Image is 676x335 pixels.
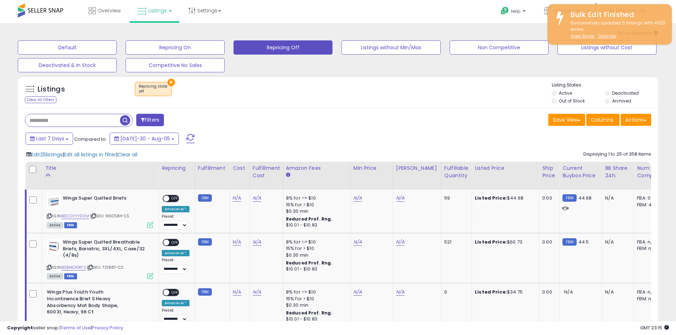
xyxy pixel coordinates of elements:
div: Cost [233,164,247,172]
span: Last 7 Days [36,135,64,142]
img: 41GZgGIj-wL._SL40_.jpg [47,195,61,209]
a: N/A [396,239,405,246]
a: N/A [253,195,261,202]
span: OFF [169,290,181,296]
div: 8% for <= $10 [286,289,345,295]
div: N/A [605,239,628,245]
div: N/A [605,195,628,201]
span: Overview [98,7,121,14]
button: Repricing Off [233,40,332,55]
div: $60.73 [475,239,534,245]
a: Terms of Use [61,324,91,331]
div: FBM: 4 [637,202,660,208]
div: seller snap | | [7,325,123,331]
button: Columns [586,114,620,126]
div: Min Price [353,164,390,172]
span: Edit 25 listings [31,151,62,158]
label: Out of Stock [559,98,585,104]
b: Listed Price: [475,195,507,201]
div: ASIN: [47,239,153,278]
a: N/A [353,195,362,202]
div: Amazon AI * [162,300,189,306]
a: N/A [233,289,241,296]
div: Amazon AI * [162,250,189,256]
button: Last 7 Days [26,133,73,145]
div: off [139,89,168,94]
a: N/A [396,195,405,202]
div: 8% for <= $10 [286,195,345,201]
div: $0.30 min [286,252,345,258]
span: FBM [64,273,77,279]
span: 44.68 [578,195,592,201]
a: N/A [233,239,241,246]
small: Amazon Fees. [286,172,290,178]
small: FBM [198,194,212,202]
button: Save View [548,114,585,126]
div: Ship Price [542,164,556,179]
button: Non Competitive [450,40,549,55]
b: Listed Price: [475,289,507,295]
div: N/A [605,289,628,295]
button: × [167,79,175,86]
div: FBA: n/a [637,289,660,295]
div: 15% for > $10 [286,202,345,208]
div: Num of Comp. [637,164,663,179]
button: Filters [136,114,164,126]
small: FBM [562,238,576,246]
span: OFF [169,240,181,246]
h5: Listings [38,84,65,94]
a: N/A [253,289,261,296]
div: Fulfillment [198,164,227,172]
span: Compared to: [74,136,107,143]
div: FBA: 0 [637,195,660,201]
label: Deactivated [612,90,639,96]
a: N/A [233,195,241,202]
div: Successfully updated 0 listings with 4022 errors. [565,20,666,40]
div: Clear All Filters [25,96,56,103]
div: Fulfillable Quantity [444,164,469,179]
div: Listed Price [475,164,536,172]
div: 0.00 [542,239,554,245]
img: 41vRX2bXKpL._SL40_.jpg [47,239,61,253]
button: Deactivated & In Stock [18,58,117,72]
u: View Errors [571,33,595,39]
div: 0 [444,289,466,295]
b: Listed Price: [475,239,507,245]
span: 44.5 [578,239,589,245]
span: OFF [169,196,181,202]
span: | SKU: 960584-CS [90,213,130,219]
b: Reduced Prof. Rng. [286,260,332,266]
div: Current Buybox Price [562,164,599,179]
div: 8% for <= $10 [286,239,345,245]
span: Columns [591,116,613,123]
div: Preset: [162,308,189,324]
div: $44.68 [475,195,534,201]
b: Reduced Prof. Rng. [286,310,332,316]
span: 2025-08-13 23:15 GMT [640,324,669,331]
div: Bulk Edit Finished [565,10,666,20]
button: Listings without Cost [557,40,656,55]
a: Help [495,1,533,23]
span: N/A [564,289,573,295]
div: ASIN: [47,195,153,227]
div: FBM: n/a [637,296,660,302]
b: Wings Super Quilted Breathable Briefs, Bariatric, 3XL/4XL, Case/32 (4/8s) [63,239,149,261]
div: FBA: n/a [637,239,660,245]
span: FBM [64,222,77,228]
span: Edit all listings in filter [64,151,116,158]
div: Title [45,164,156,172]
div: $10.01 - $10.83 [286,222,345,228]
button: Default [18,40,117,55]
span: Listings [148,7,167,14]
div: 0.00 [542,195,554,201]
div: [PERSON_NAME] [396,164,438,172]
div: FBM: n/a [637,245,660,252]
a: B0CDYYYD2M [61,213,89,219]
button: Listings without Min/Max [341,40,440,55]
button: Competitive No Sales [126,58,225,72]
a: N/A [353,289,362,296]
strong: Copyright [7,324,33,331]
b: Reduced Prof. Rng. [286,216,332,222]
div: $34.75 [475,289,534,295]
button: [DATE]-30 - Aug-05 [110,133,179,145]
